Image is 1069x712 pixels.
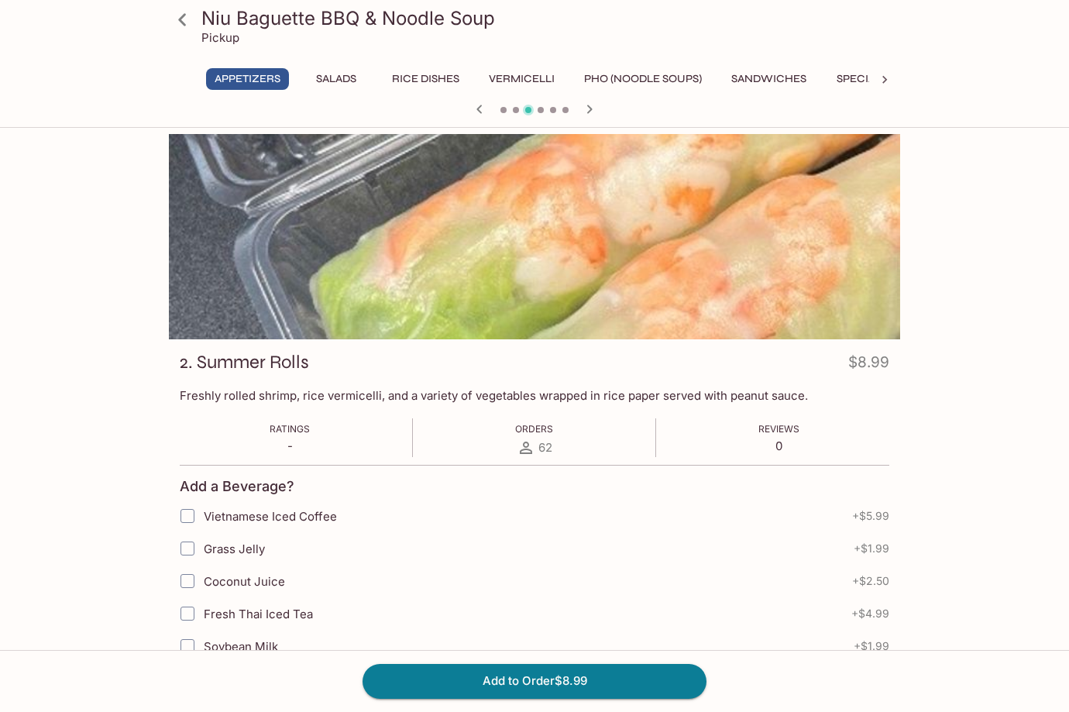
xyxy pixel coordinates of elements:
[480,68,563,90] button: Vermicelli
[848,350,889,380] h4: $8.99
[180,478,294,495] h4: Add a Beverage?
[723,68,815,90] button: Sandwiches
[538,440,552,455] span: 62
[204,509,337,524] span: Vietnamese Iced Coffee
[270,423,310,435] span: Ratings
[854,640,889,652] span: + $1.99
[827,68,897,90] button: Specials
[204,639,278,654] span: Soybean Milk
[758,423,799,435] span: Reviews
[204,574,285,589] span: Coconut Juice
[852,510,889,522] span: + $5.99
[576,68,710,90] button: Pho (Noodle Soups)
[180,350,309,374] h3: 2. Summer Rolls
[204,542,265,556] span: Grass Jelly
[206,68,289,90] button: Appetizers
[383,68,468,90] button: Rice Dishes
[854,542,889,555] span: + $1.99
[851,607,889,620] span: + $4.99
[169,134,900,339] div: 2. Summer Rolls
[180,388,889,403] p: Freshly rolled shrimp, rice vermicelli, and a variety of vegetables wrapped in rice paper served ...
[301,68,371,90] button: Salads
[204,607,313,621] span: Fresh Thai Iced Tea
[201,6,894,30] h3: Niu Baguette BBQ & Noodle Soup
[758,439,799,453] p: 0
[363,664,706,698] button: Add to Order$8.99
[852,575,889,587] span: + $2.50
[515,423,553,435] span: Orders
[201,30,239,45] p: Pickup
[270,439,310,453] p: -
